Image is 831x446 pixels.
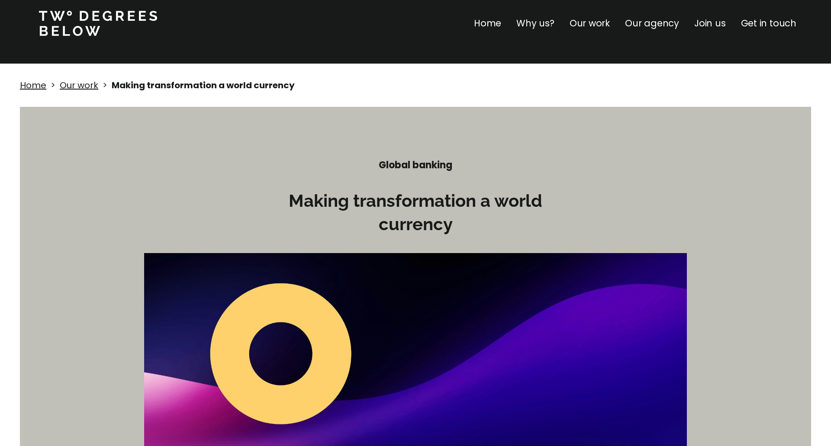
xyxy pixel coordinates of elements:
a: Why us? [516,16,554,30]
h4: Global banking [286,159,545,172]
a: Our work [60,79,98,91]
a: Home [20,79,46,91]
p: > [51,79,55,92]
h3: Making transformation a world currency [286,189,545,236]
a: Our work [570,16,610,30]
a: Get in touch [741,16,796,30]
a: Home [474,16,501,30]
a: Join us [694,16,726,30]
strong: Making transformation a world currency [112,79,295,91]
a: Our agency [625,16,679,30]
p: > [103,79,107,92]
